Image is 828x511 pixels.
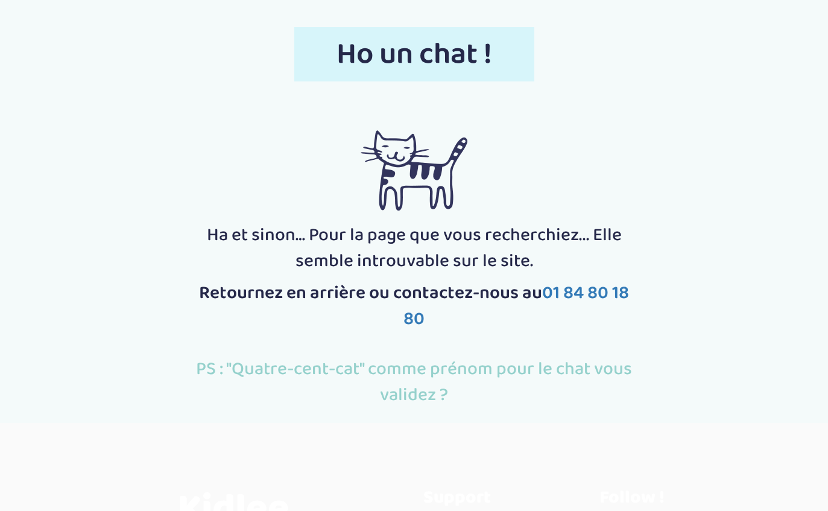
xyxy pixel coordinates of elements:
[194,357,634,408] p: PS : "Quatre-cent-cat" comme prénom pour le chat vous validez ?
[194,281,634,332] p: Retournez en arrière ou contactez-nous au
[403,279,629,334] a: 01 84 80 18 80
[294,27,534,81] span: Ho un chat !
[194,223,634,275] p: Ha et sinon… Pour la page que vous recherchiez... Elle semble introuvable sur le site.
[599,487,758,507] h3: Follow !
[361,130,467,211] img: cat-error-img.png
[423,487,582,507] h3: Support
